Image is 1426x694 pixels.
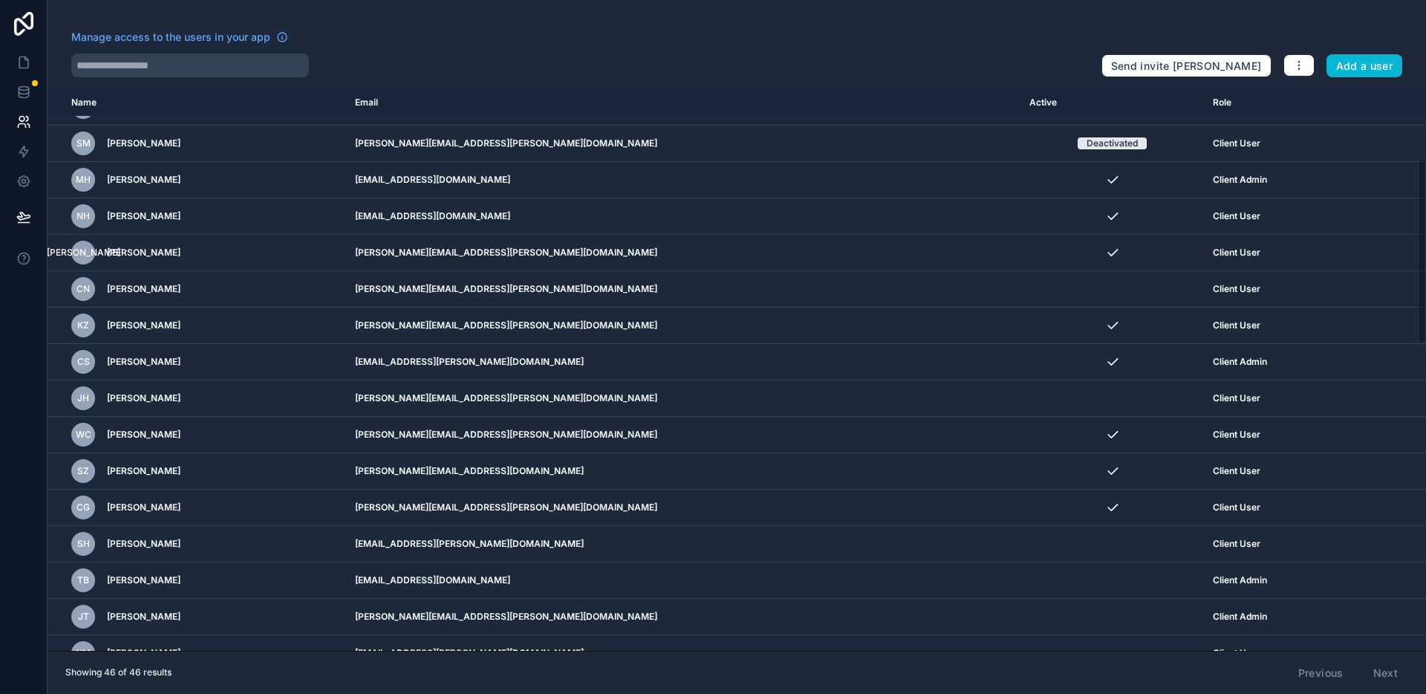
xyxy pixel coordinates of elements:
[346,562,1020,599] td: [EMAIL_ADDRESS][DOMAIN_NAME]
[48,89,1426,651] div: scrollable content
[346,380,1020,417] td: [PERSON_NAME][EMAIL_ADDRESS][PERSON_NAME][DOMAIN_NAME]
[107,356,180,368] span: [PERSON_NAME]
[107,429,180,441] span: [PERSON_NAME]
[76,502,90,513] span: CG
[107,137,180,149] span: [PERSON_NAME]
[1213,538,1260,550] span: Client User
[346,526,1020,562] td: [EMAIL_ADDRESS][PERSON_NAME][DOMAIN_NAME]
[1213,574,1267,586] span: Client Admin
[1213,392,1260,404] span: Client User
[77,356,90,368] span: CS
[71,30,288,45] a: Manage access to the users in your app
[77,320,89,331] span: KZ
[107,502,180,513] span: [PERSON_NAME]
[65,667,172,678] span: Showing 46 of 46 results
[107,392,180,404] span: [PERSON_NAME]
[76,174,91,186] span: MH
[107,574,180,586] span: [PERSON_NAME]
[76,429,91,441] span: WC
[76,210,90,222] span: NH
[107,611,180,623] span: [PERSON_NAME]
[1204,89,1357,117] th: Role
[76,137,91,149] span: SM
[346,235,1020,271] td: [PERSON_NAME][EMAIL_ADDRESS][PERSON_NAME][DOMAIN_NAME]
[107,647,180,659] span: [PERSON_NAME]
[346,89,1020,117] th: Email
[1213,647,1260,659] span: Client User
[1213,356,1267,368] span: Client Admin
[346,453,1020,490] td: [PERSON_NAME][EMAIL_ADDRESS][DOMAIN_NAME]
[77,574,89,586] span: TB
[77,538,90,550] span: SH
[107,538,180,550] span: [PERSON_NAME]
[1213,137,1260,149] span: Client User
[1213,465,1260,477] span: Client User
[1213,429,1260,441] span: Client User
[47,247,120,259] span: [PERSON_NAME]
[346,635,1020,672] td: [EMAIL_ADDRESS][PERSON_NAME][DOMAIN_NAME]
[1326,54,1403,78] button: Add a user
[1213,210,1260,222] span: Client User
[1087,137,1138,149] div: Deactivated
[346,417,1020,453] td: [PERSON_NAME][EMAIL_ADDRESS][PERSON_NAME][DOMAIN_NAME]
[346,198,1020,235] td: [EMAIL_ADDRESS][DOMAIN_NAME]
[107,283,180,295] span: [PERSON_NAME]
[1101,54,1272,78] button: Send invite [PERSON_NAME]
[1213,320,1260,331] span: Client User
[346,126,1020,162] td: [PERSON_NAME][EMAIL_ADDRESS][PERSON_NAME][DOMAIN_NAME]
[107,465,180,477] span: [PERSON_NAME]
[346,490,1020,526] td: [PERSON_NAME][EMAIL_ADDRESS][PERSON_NAME][DOMAIN_NAME]
[1213,611,1267,623] span: Client Admin
[346,271,1020,308] td: [PERSON_NAME][EMAIL_ADDRESS][PERSON_NAME][DOMAIN_NAME]
[1213,247,1260,259] span: Client User
[346,308,1020,344] td: [PERSON_NAME][EMAIL_ADDRESS][PERSON_NAME][DOMAIN_NAME]
[48,89,346,117] th: Name
[107,247,180,259] span: [PERSON_NAME]
[77,392,89,404] span: JH
[346,599,1020,635] td: [PERSON_NAME][EMAIL_ADDRESS][PERSON_NAME][DOMAIN_NAME]
[1213,174,1267,186] span: Client Admin
[107,320,180,331] span: [PERSON_NAME]
[107,210,180,222] span: [PERSON_NAME]
[76,647,91,659] span: NM
[1213,502,1260,513] span: Client User
[76,283,90,295] span: CN
[78,611,89,623] span: JT
[1213,283,1260,295] span: Client User
[346,344,1020,380] td: [EMAIL_ADDRESS][PERSON_NAME][DOMAIN_NAME]
[346,162,1020,198] td: [EMAIL_ADDRESS][DOMAIN_NAME]
[77,465,89,477] span: SZ
[1020,89,1203,117] th: Active
[71,30,270,45] span: Manage access to the users in your app
[107,174,180,186] span: [PERSON_NAME]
